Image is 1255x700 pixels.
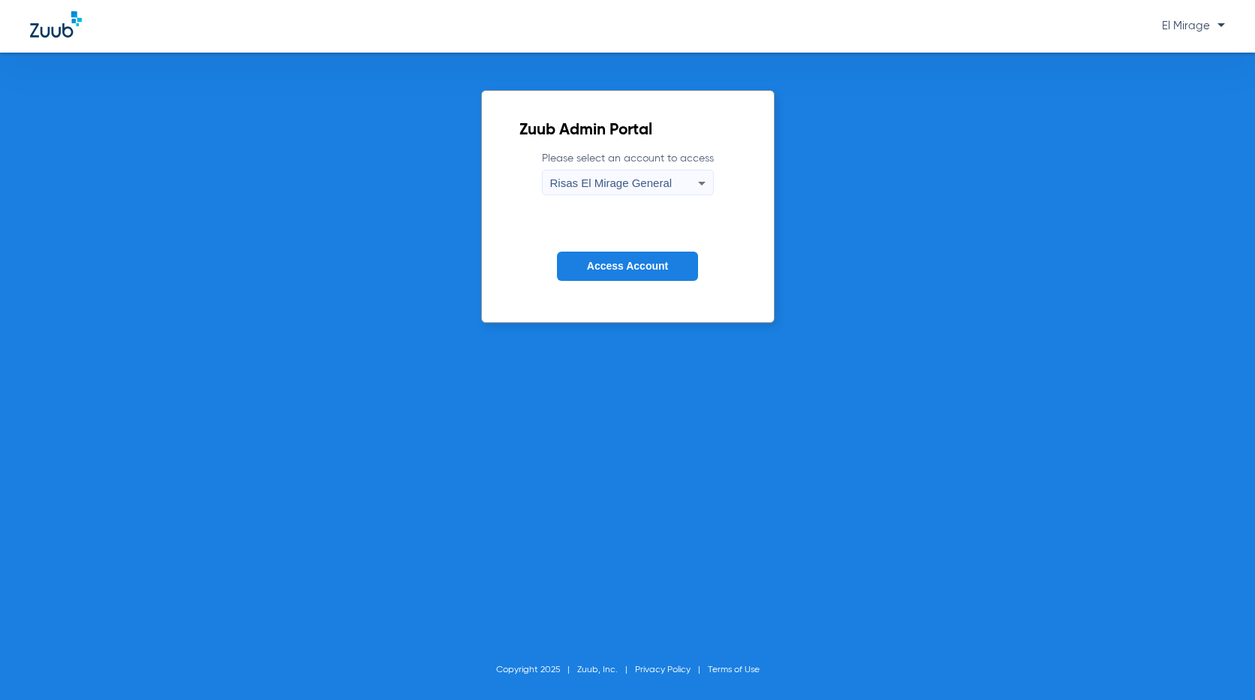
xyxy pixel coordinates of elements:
[635,665,691,674] a: Privacy Policy
[587,260,668,272] span: Access Account
[1162,20,1225,32] span: El Mirage
[550,177,673,189] span: Risas El Mirage General
[708,665,760,674] a: Terms of Use
[30,11,82,38] img: Zuub Logo
[496,662,577,677] li: Copyright 2025
[519,123,736,138] h2: Zuub Admin Portal
[542,151,714,195] label: Please select an account to access
[577,662,635,677] li: Zuub, Inc.
[557,252,698,281] button: Access Account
